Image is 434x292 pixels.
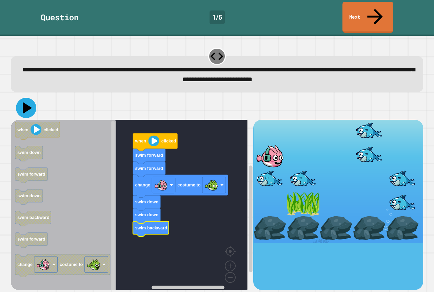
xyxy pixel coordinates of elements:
[17,237,45,242] text: swim forward
[177,183,200,188] text: costume to
[17,172,45,177] text: swim forward
[210,10,225,24] div: 1 / 5
[60,262,83,267] text: costume to
[17,215,50,220] text: swim backward
[135,153,163,158] text: swim forward
[135,139,146,144] text: when
[17,262,33,267] text: change
[17,150,41,155] text: swim down
[161,139,176,144] text: clicked
[41,11,79,23] div: Question
[135,212,158,218] text: swim down
[135,166,163,171] text: swim forward
[135,183,150,188] text: change
[135,225,167,230] text: swim backward
[135,199,158,204] text: swim down
[11,120,253,290] div: Blockly Workspace
[17,194,41,199] text: swim down
[44,127,58,132] text: clicked
[342,2,393,33] a: Next
[17,127,28,132] text: when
